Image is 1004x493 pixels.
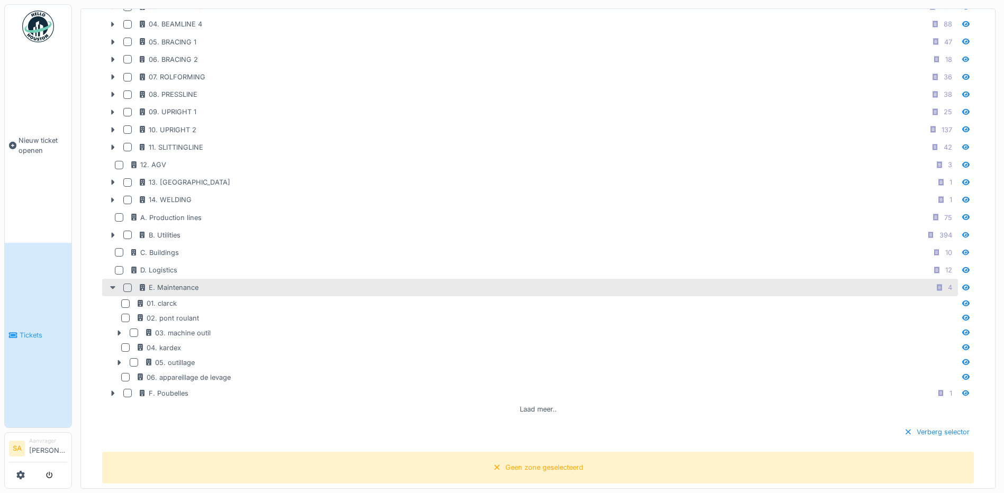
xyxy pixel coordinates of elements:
[144,358,195,368] div: 05. outillage
[136,298,177,308] div: 01. clarck
[944,107,952,117] div: 25
[138,142,203,152] div: 11. SLITTINGLINE
[5,48,71,243] a: Nieuw ticket openen
[138,125,196,135] div: 10. UPRIGHT 2
[945,265,952,275] div: 12
[948,282,952,293] div: 4
[948,160,952,170] div: 3
[939,230,952,240] div: 394
[138,19,202,29] div: 04. BEAMLINE 4
[22,11,54,42] img: Badge_color-CXgf-gQk.svg
[130,213,202,223] div: A. Production lines
[136,372,231,382] div: 06. appareillage de levage
[9,437,67,462] a: SA Aanvrager[PERSON_NAME]
[945,54,952,65] div: 18
[505,462,583,472] div: Geen zone geselecteerd
[944,213,952,223] div: 75
[138,54,198,65] div: 06. BRACING 2
[138,72,205,82] div: 07. ROLFORMING
[900,425,974,439] div: Verberg selector
[138,195,192,205] div: 14. WELDING
[19,135,67,156] span: Nieuw ticket openen
[130,160,166,170] div: 12. AGV
[138,388,188,398] div: F. Poubelles
[136,313,199,323] div: 02. pont roulant
[949,195,952,205] div: 1
[144,328,211,338] div: 03. machine outil
[130,265,177,275] div: D. Logistics
[949,177,952,187] div: 1
[942,125,952,135] div: 137
[130,248,179,258] div: C. Buildings
[949,388,952,398] div: 1
[5,243,71,427] a: Tickets
[29,437,67,445] div: Aanvrager
[138,37,196,47] div: 05. BRACING 1
[138,230,180,240] div: B. Utilities
[29,437,67,460] li: [PERSON_NAME]
[138,282,198,293] div: E. Maintenance
[944,89,952,99] div: 38
[20,330,67,340] span: Tickets
[944,19,952,29] div: 88
[944,72,952,82] div: 36
[136,343,181,353] div: 04. kardex
[944,142,952,152] div: 42
[9,441,25,457] li: SA
[515,402,561,416] div: Laad meer..
[138,177,230,187] div: 13. [GEOGRAPHIC_DATA]
[138,107,196,117] div: 09. UPRIGHT 1
[945,248,952,258] div: 10
[138,89,197,99] div: 08. PRESSLINE
[944,37,952,47] div: 47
